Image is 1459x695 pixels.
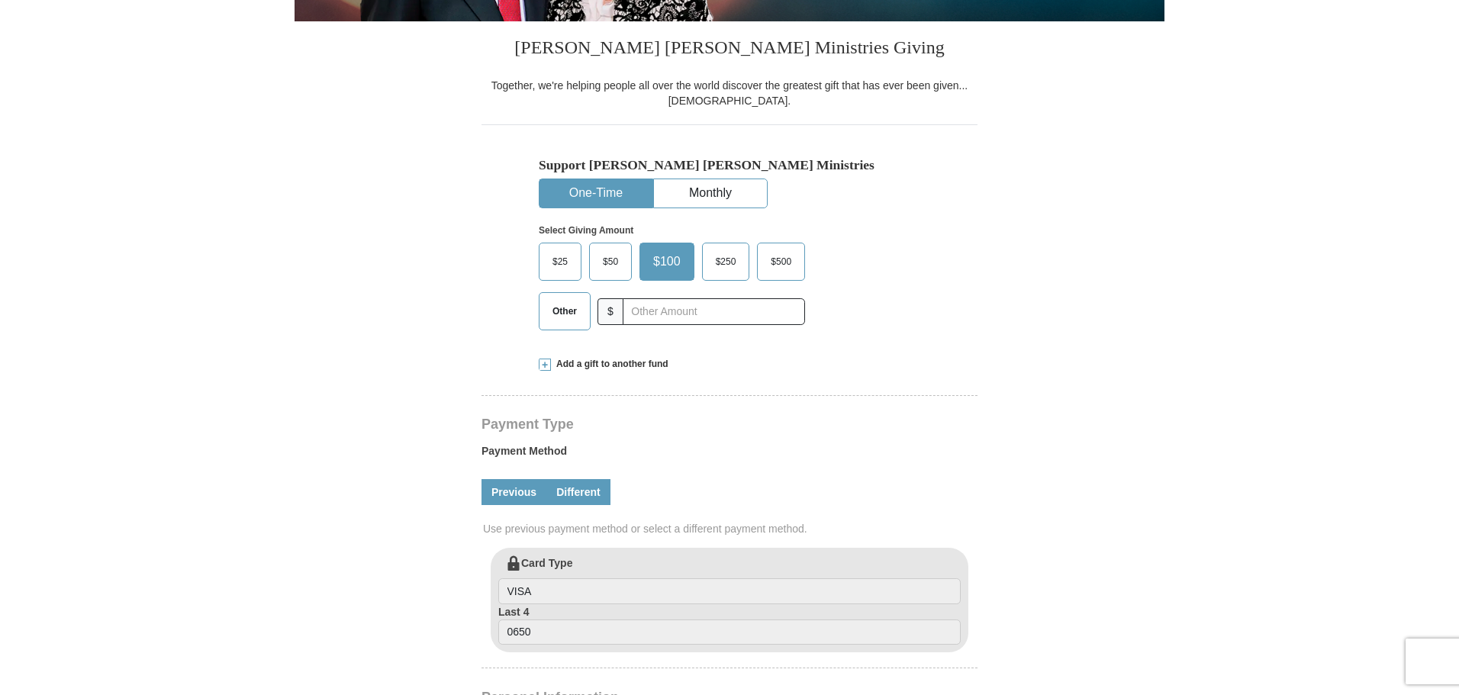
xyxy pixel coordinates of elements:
a: Previous [482,479,546,505]
h4: Payment Type [482,418,977,430]
strong: Select Giving Amount [539,225,633,236]
span: $25 [545,250,575,273]
span: $ [597,298,623,325]
label: Card Type [498,555,961,604]
input: Other Amount [623,298,805,325]
input: Card Type [498,578,961,604]
label: Last 4 [498,604,961,645]
h3: [PERSON_NAME] [PERSON_NAME] Ministries Giving [482,21,977,78]
button: One-Time [539,179,652,208]
h5: Support [PERSON_NAME] [PERSON_NAME] Ministries [539,157,920,173]
span: Add a gift to another fund [551,358,668,371]
input: Last 4 [498,619,961,645]
span: $500 [763,250,799,273]
a: Different [546,479,610,505]
label: Payment Method [482,443,977,466]
span: $250 [708,250,744,273]
div: Together, we're helping people all over the world discover the greatest gift that has ever been g... [482,78,977,108]
span: Other [545,300,585,323]
span: Use previous payment method or select a different payment method. [483,521,979,536]
span: $100 [646,250,688,273]
button: Monthly [654,179,767,208]
span: $50 [595,250,626,273]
